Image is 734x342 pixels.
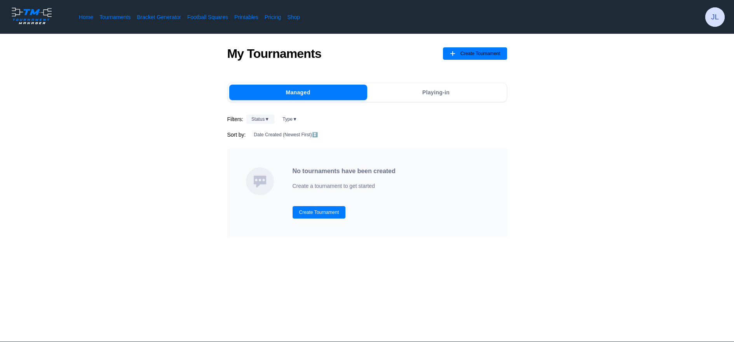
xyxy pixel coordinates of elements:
a: Printables [234,13,258,21]
span: Sort by: [227,131,246,139]
a: Shop [287,13,300,21]
h1: My Tournaments [227,46,321,61]
span: Create Tournament [460,47,500,60]
a: Home [79,13,93,21]
span: Filters: [227,115,244,123]
h2: No tournaments have been created [293,167,396,175]
a: Pricing [265,13,281,21]
div: jeff lamberton [705,7,725,27]
button: Create Tournament [443,47,507,60]
a: Bracket Generator [137,13,181,21]
button: Date Created (Newest First)↕️ [249,130,323,139]
button: Create Tournament [293,206,346,219]
a: Tournaments [99,13,131,21]
a: Football Squares [187,13,228,21]
img: logo.ffa97a18e3bf2c7d.png [9,6,54,26]
button: Type▼ [277,115,302,124]
button: Managed [229,85,367,100]
p: Create a tournament to get started [293,181,396,191]
button: Playing-in [367,85,505,100]
button: JL [705,7,725,27]
button: Status▼ [246,115,274,124]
